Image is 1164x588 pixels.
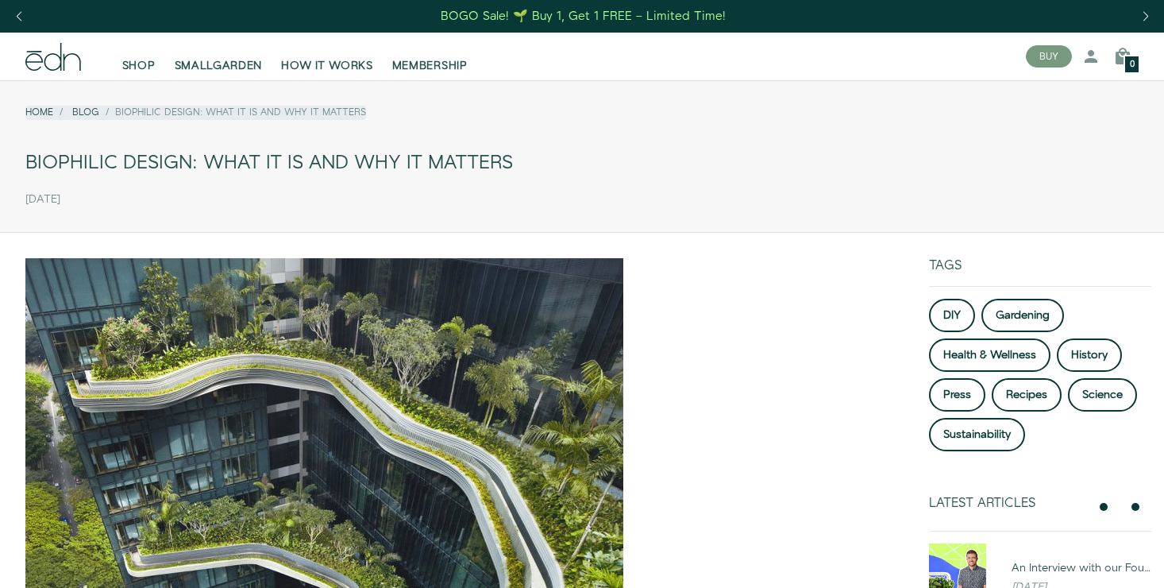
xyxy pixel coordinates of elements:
[1130,60,1135,69] span: 0
[929,418,1025,451] a: Sustainability
[992,378,1062,412] a: Recipes
[1026,45,1072,68] button: BUY
[1068,378,1137,412] a: Science
[272,39,382,74] a: HOW IT WORKS
[1057,338,1122,372] a: History
[99,106,366,119] li: Biophilic Design: What it is and why it matters
[165,39,272,74] a: SMALLGARDEN
[929,496,1088,511] div: Latest Articles
[122,58,156,74] span: SHOP
[392,58,468,74] span: MEMBERSHIP
[281,58,372,74] span: HOW IT WORKS
[25,106,366,119] nav: breadcrumbs
[441,8,726,25] div: BOGO Sale! 🌱 Buy 1, Get 1 FREE – Limited Time!
[113,39,165,74] a: SHOP
[929,258,1151,286] div: Tags
[929,378,985,412] a: Press
[25,106,53,119] a: Home
[440,4,728,29] a: BOGO Sale! 🌱 Buy 1, Get 1 FREE – Limited Time!
[1094,497,1113,516] button: previous
[175,58,263,74] span: SMALLGARDEN
[25,193,60,207] time: [DATE]
[929,338,1050,372] a: Health & Wellness
[1012,560,1151,576] div: An Interview with our Founder, [PERSON_NAME]: The Efficient Grower
[929,299,975,332] a: DIY
[1126,497,1145,516] button: next
[25,145,1139,181] div: Biophilic Design: What it is and why it matters
[72,106,99,119] a: Blog
[981,299,1064,332] a: Gardening
[1042,540,1148,580] iframe: Opens a widget where you can find more information
[383,39,477,74] a: MEMBERSHIP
